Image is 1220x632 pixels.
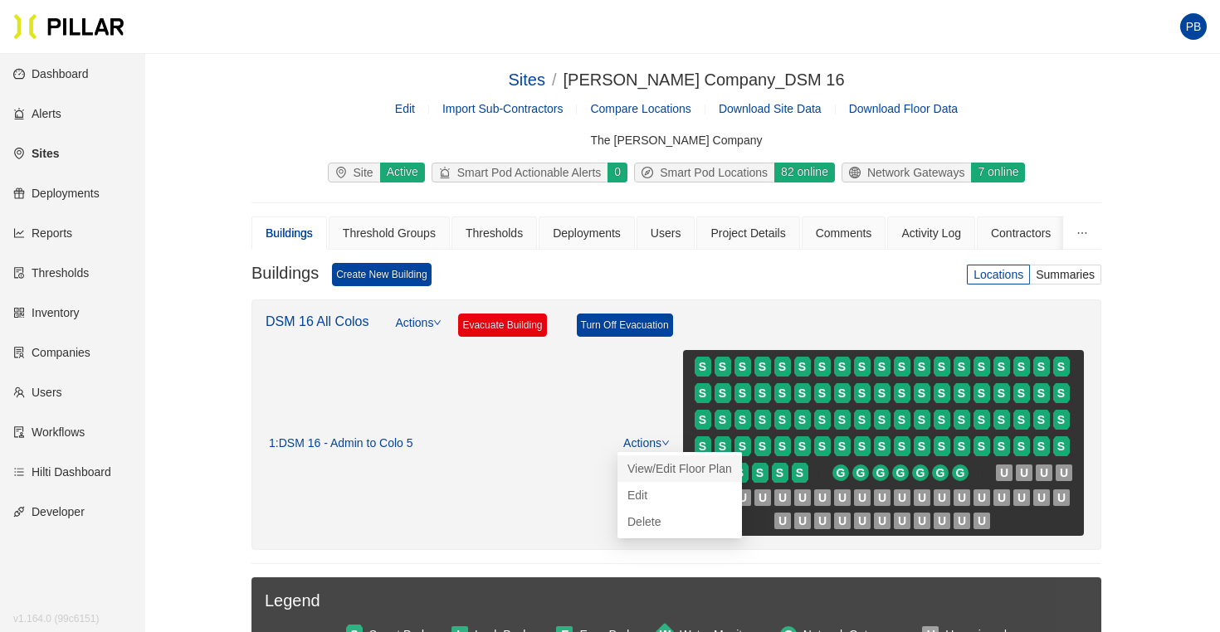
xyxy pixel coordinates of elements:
[978,489,986,507] span: U
[818,437,826,455] span: S
[13,147,59,160] a: environmentSites
[918,384,925,402] span: S
[958,437,965,455] span: S
[878,357,886,376] span: S
[776,464,783,482] span: S
[719,437,726,455] span: S
[719,384,726,402] span: S
[798,512,807,530] span: U
[796,464,803,482] span: S
[508,70,544,89] a: Sites
[838,384,846,402] span: S
[699,384,706,402] span: S
[818,411,826,429] span: S
[269,436,413,451] div: 1
[759,411,766,429] span: S
[898,489,906,507] span: U
[838,411,846,429] span: S
[739,411,746,429] span: S
[778,489,787,507] span: U
[978,411,985,429] span: S
[699,357,706,376] span: S
[918,357,925,376] span: S
[816,224,872,242] div: Comments
[1057,489,1066,507] span: U
[991,224,1051,242] div: Contractors
[898,357,905,376] span: S
[1063,216,1101,250] button: ellipsis
[858,384,866,402] span: S
[918,411,925,429] span: S
[838,437,846,455] span: S
[778,411,786,429] span: S
[1037,437,1045,455] span: S
[266,224,313,242] div: Buildings
[838,357,846,376] span: S
[798,489,807,507] span: U
[627,513,732,531] span: Delete
[778,437,786,455] span: S
[878,512,886,530] span: U
[898,411,905,429] span: S
[13,465,111,479] a: barsHilti Dashboard
[798,411,806,429] span: S
[958,512,966,530] span: U
[858,512,866,530] span: U
[1017,411,1025,429] span: S
[1017,384,1025,402] span: S
[343,224,436,242] div: Threshold Groups
[642,167,660,178] span: compass
[842,163,971,182] div: Network Gateways
[635,163,774,182] div: Smart Pod Locations
[433,318,442,327] span: down
[552,70,557,89] span: /
[998,437,1005,455] span: S
[1076,227,1088,239] span: ellipsis
[719,357,726,376] span: S
[332,263,431,286] a: Create New Building
[938,384,945,402] span: S
[396,314,442,350] a: Actions
[896,464,905,482] span: G
[938,411,945,429] span: S
[978,437,985,455] span: S
[627,486,647,504] a: Edit
[442,102,564,115] span: Import Sub-Contractors
[1020,464,1028,482] span: U
[1017,489,1026,507] span: U
[13,306,80,319] a: qrcodeInventory
[739,489,747,507] span: U
[938,357,945,376] span: S
[13,346,90,359] a: solutionCompanies
[759,489,767,507] span: U
[276,436,413,451] span: : DSM 16 - Admin to Colo 5
[564,67,845,93] div: [PERSON_NAME] Company_DSM 16
[13,13,124,40] img: Pillar Technologies
[1057,357,1065,376] span: S
[699,411,706,429] span: S
[958,357,965,376] span: S
[13,67,89,80] a: dashboardDashboard
[1000,464,1008,482] span: U
[1036,268,1095,281] span: Summaries
[849,102,959,115] span: Download Floor Data
[1060,464,1068,482] span: U
[878,437,886,455] span: S
[938,437,945,455] span: S
[798,384,806,402] span: S
[856,464,866,482] span: G
[1017,357,1025,376] span: S
[553,224,621,242] div: Deployments
[13,187,100,200] a: giftDeployments
[1037,384,1045,402] span: S
[878,384,886,402] span: S
[918,437,925,455] span: S
[1037,357,1045,376] span: S
[858,437,866,455] span: S
[265,591,1088,611] h3: Legend
[838,512,847,530] span: U
[878,489,886,507] span: U
[13,266,89,280] a: exceptionThresholds
[818,489,827,507] span: U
